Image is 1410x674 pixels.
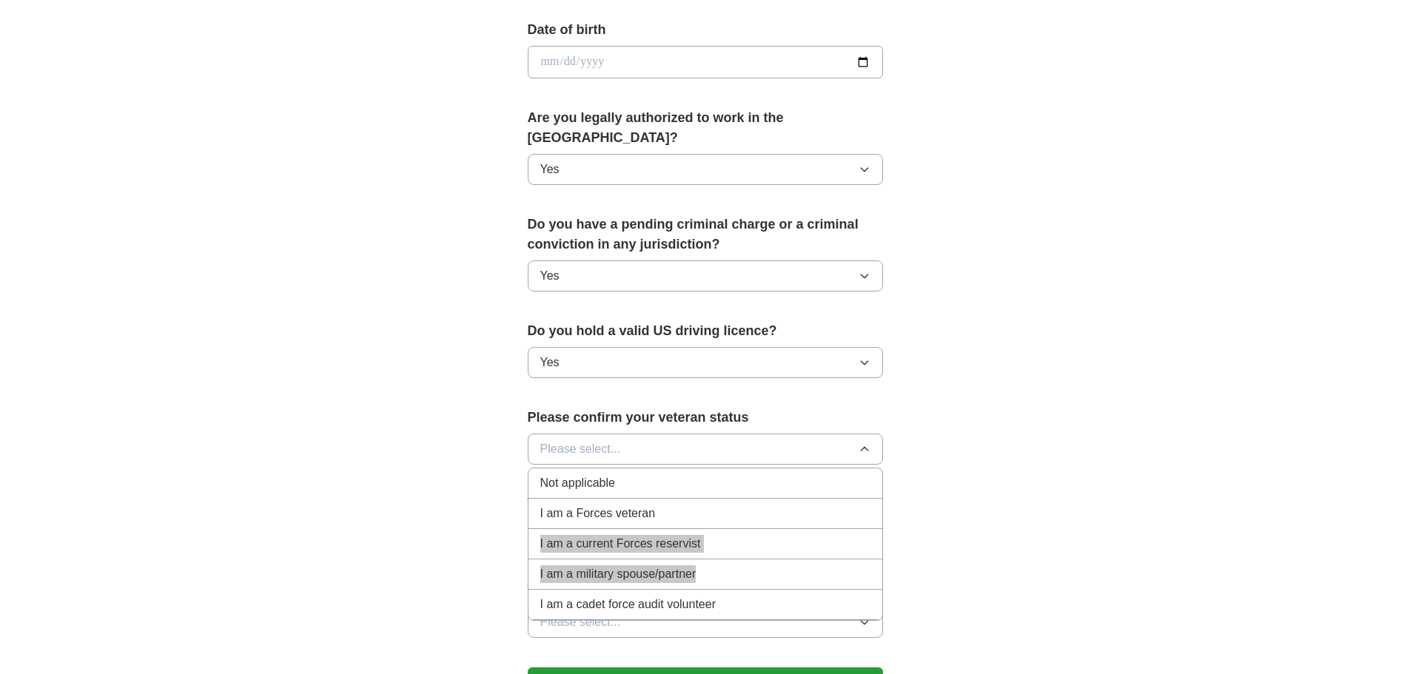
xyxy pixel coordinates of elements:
[540,354,560,371] span: Yes
[528,321,883,341] label: Do you hold a valid US driving licence?
[528,154,883,185] button: Yes
[528,260,883,291] button: Yes
[528,408,883,428] label: Please confirm your veteran status
[528,434,883,465] button: Please select...
[540,535,701,553] span: I am a current Forces reservist
[540,440,621,458] span: Please select...
[528,347,883,378] button: Yes
[528,108,883,148] label: Are you legally authorized to work in the [GEOGRAPHIC_DATA]?
[540,565,696,583] span: I am a military spouse/partner
[540,474,615,492] span: Not applicable
[528,607,883,638] button: Please select...
[540,596,716,613] span: I am a cadet force audit volunteer
[540,161,560,178] span: Yes
[540,267,560,285] span: Yes
[540,613,621,631] span: Please select...
[528,215,883,255] label: Do you have a pending criminal charge or a criminal conviction in any jurisdiction?
[540,505,656,522] span: I am a Forces veteran
[528,20,883,40] label: Date of birth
